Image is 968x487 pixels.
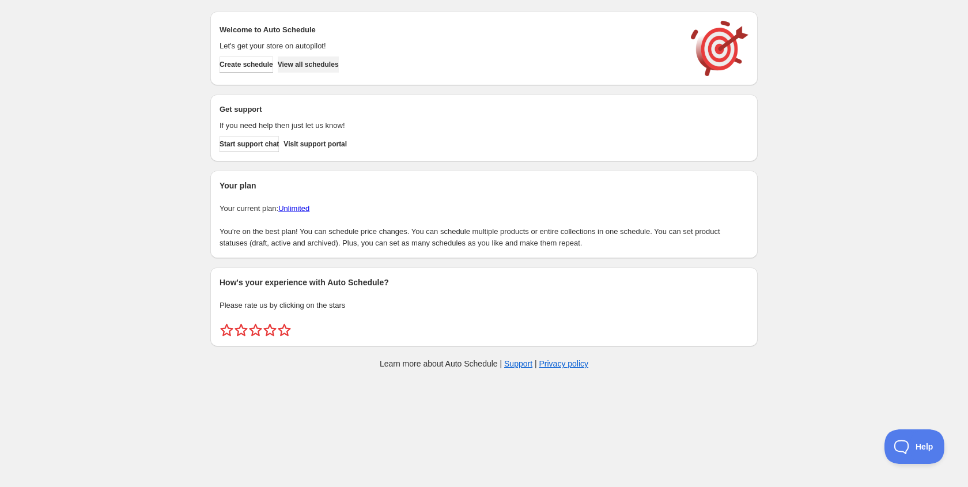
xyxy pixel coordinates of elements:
[220,120,679,131] p: If you need help then just let us know!
[220,226,748,249] p: You're on the best plan! You can schedule price changes. You can schedule multiple products or en...
[220,139,279,149] span: Start support chat
[539,359,589,368] a: Privacy policy
[220,24,679,36] h2: Welcome to Auto Schedule
[220,136,279,152] a: Start support chat
[283,136,347,152] a: Visit support portal
[220,56,273,73] button: Create schedule
[220,180,748,191] h2: Your plan
[283,139,347,149] span: Visit support portal
[220,60,273,69] span: Create schedule
[278,204,309,213] a: Unlimited
[220,40,679,52] p: Let's get your store on autopilot!
[278,56,339,73] button: View all schedules
[220,104,679,115] h2: Get support
[380,358,588,369] p: Learn more about Auto Schedule | |
[220,277,748,288] h2: How's your experience with Auto Schedule?
[278,60,339,69] span: View all schedules
[220,203,748,214] p: Your current plan:
[504,359,532,368] a: Support
[220,300,748,311] p: Please rate us by clicking on the stars
[884,429,945,464] iframe: Toggle Customer Support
